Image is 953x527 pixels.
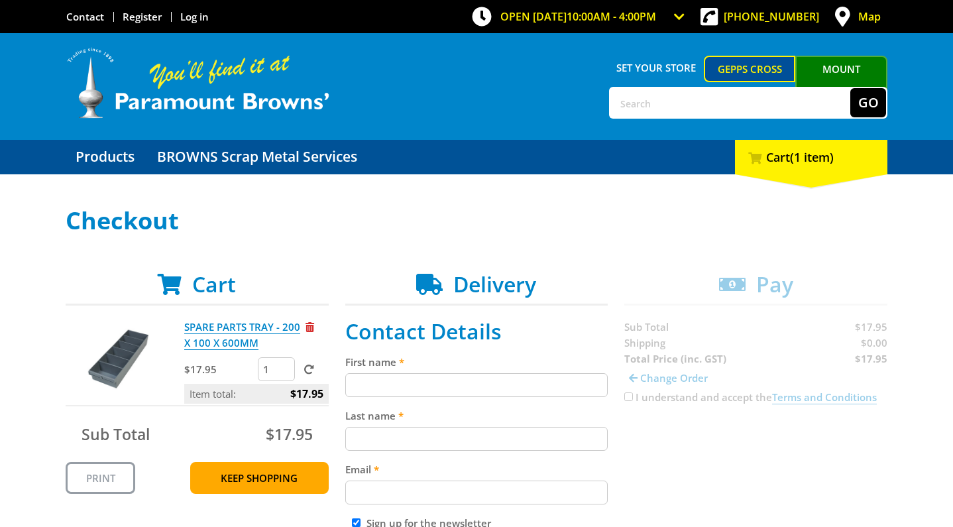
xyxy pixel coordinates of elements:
[190,462,329,494] a: Keep Shopping
[850,88,886,117] button: Go
[82,424,150,445] span: Sub Total
[345,408,608,424] label: Last name
[567,9,656,24] span: 10:00am - 4:00pm
[609,56,704,80] span: Set your store
[610,88,850,117] input: Search
[66,46,331,120] img: Paramount Browns'
[66,207,887,234] h1: Checkout
[345,373,608,397] input: Please enter your first name.
[123,10,162,23] a: Go to the registration page
[735,140,887,174] div: Cart
[66,140,144,174] a: Go to the Products page
[795,56,887,106] a: Mount [PERSON_NAME]
[147,140,367,174] a: Go to the BROWNS Scrap Metal Services page
[266,424,313,445] span: $17.95
[180,10,209,23] a: Log in
[306,320,314,333] a: Remove from cart
[500,9,656,24] span: OPEN [DATE]
[184,361,255,377] p: $17.95
[184,320,300,350] a: SPARE PARTS TRAY - 200 X 100 X 600MM
[66,462,135,494] a: Print
[453,270,536,298] span: Delivery
[790,149,834,165] span: (1 item)
[345,461,608,477] label: Email
[345,354,608,370] label: First name
[184,384,329,404] p: Item total:
[192,270,236,298] span: Cart
[66,10,104,23] a: Go to the Contact page
[704,56,796,82] a: Gepps Cross
[78,319,158,398] img: SPARE PARTS TRAY - 200 X 100 X 600MM
[290,384,323,404] span: $17.95
[345,427,608,451] input: Please enter your last name.
[345,319,608,344] h2: Contact Details
[345,481,608,504] input: Please enter your email address.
